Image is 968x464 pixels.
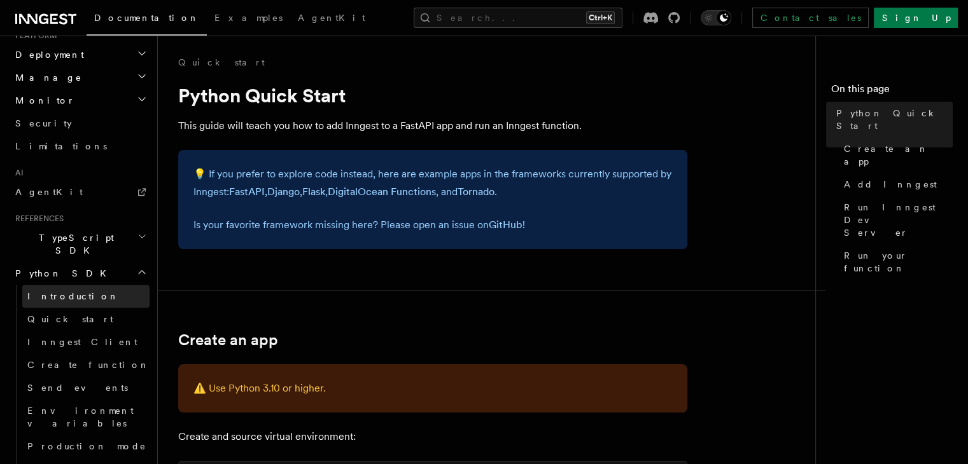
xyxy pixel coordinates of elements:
span: Run Inngest Dev Server [844,201,953,239]
span: References [10,214,64,224]
a: Security [10,112,150,135]
button: Monitor [10,89,150,112]
a: Examples [207,4,290,34]
span: Inngest Client [27,337,137,347]
span: Python SDK [10,267,114,280]
span: Documentation [94,13,199,23]
a: Flask [302,186,325,198]
span: Security [15,118,72,128]
a: Run Inngest Dev Server [839,196,953,244]
span: Manage [10,71,82,84]
span: Deployment [10,48,84,61]
span: Send events [27,383,128,393]
span: Create function [27,360,150,370]
a: Introduction [22,285,150,308]
span: Production mode [27,441,146,451]
a: AgentKit [10,181,150,203]
a: Environment variables [22,399,150,435]
a: Create an app [178,331,278,349]
span: Python Quick Start [836,107,953,132]
a: Send events [22,376,150,399]
button: TypeScript SDK [10,226,150,262]
h1: Python Quick Start [178,84,687,107]
button: Search...Ctrl+K [414,8,622,28]
p: 💡 If you prefer to explore code instead, here are example apps in the frameworks currently suppor... [193,165,672,201]
button: Python SDK [10,262,150,285]
a: Quick start [178,56,265,69]
p: This guide will teach you how to add Inngest to a FastAPI app and run an Inngest function. [178,117,687,135]
a: Create function [22,353,150,376]
span: Run your function [844,249,953,275]
p: Create and source virtual environment: [178,428,687,446]
button: Manage [10,66,150,89]
span: Monitor [10,94,75,107]
span: Platform [10,31,57,41]
a: Sign Up [874,8,958,28]
span: AgentKit [298,13,365,23]
a: Python Quick Start [831,102,953,137]
span: Add Inngest [844,178,937,191]
h4: On this page [831,81,953,102]
span: Introduction [27,291,119,301]
button: Deployment [10,43,150,66]
a: Contact sales [752,8,869,28]
p: Is your favorite framework missing here? Please open an issue on ! [193,216,672,234]
span: TypeScript SDK [10,231,137,257]
a: Documentation [87,4,207,36]
a: Create an app [839,137,953,173]
a: Add Inngest [839,173,953,196]
span: Environment variables [27,406,134,428]
span: Create an app [844,142,953,168]
span: Limitations [15,141,107,151]
a: Quick start [22,308,150,331]
a: Inngest Client [22,331,150,353]
a: Limitations [10,135,150,158]
span: AgentKit [15,187,83,197]
span: Quick start [27,314,113,324]
a: DigitalOcean Functions [328,186,436,198]
span: Examples [214,13,283,23]
a: GitHub [489,219,523,231]
kbd: Ctrl+K [586,11,615,24]
a: Production mode [22,435,150,458]
a: FastAPI [229,186,265,198]
a: Tornado [458,186,495,198]
a: AgentKit [290,4,373,34]
a: Django [267,186,300,198]
a: Run your function [839,244,953,280]
span: AI [10,168,24,178]
button: Toggle dark mode [701,10,731,25]
p: ⚠️ Use Python 3.10 or higher. [193,379,672,397]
